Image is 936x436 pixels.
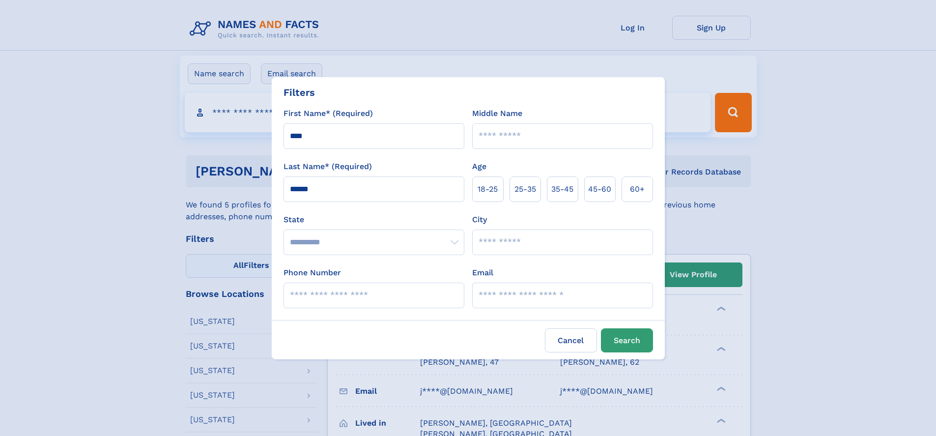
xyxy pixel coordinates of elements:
[472,214,487,226] label: City
[284,214,464,226] label: State
[630,183,645,195] span: 60+
[601,328,653,352] button: Search
[284,161,372,173] label: Last Name* (Required)
[514,183,536,195] span: 25‑35
[284,85,315,100] div: Filters
[551,183,573,195] span: 35‑45
[472,161,486,173] label: Age
[472,267,493,279] label: Email
[284,108,373,119] label: First Name* (Required)
[588,183,611,195] span: 45‑60
[545,328,597,352] label: Cancel
[478,183,498,195] span: 18‑25
[284,267,341,279] label: Phone Number
[472,108,522,119] label: Middle Name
